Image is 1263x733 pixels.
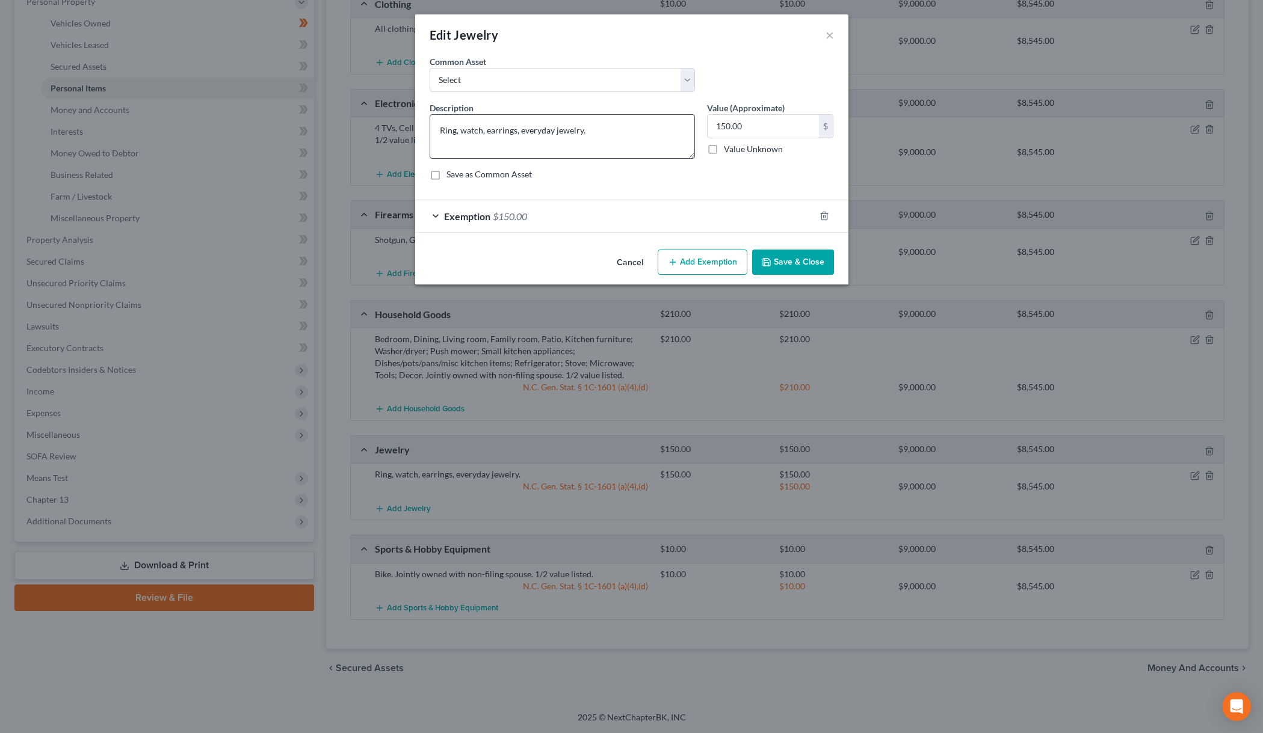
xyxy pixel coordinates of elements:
label: Common Asset [430,55,486,68]
button: × [826,28,834,42]
span: $150.00 [493,210,527,222]
label: Save as Common Asset [446,168,532,180]
button: Save & Close [752,250,834,275]
div: Open Intercom Messenger [1222,692,1251,721]
button: Add Exemption [658,250,747,275]
div: Edit Jewelry [430,26,499,43]
span: Description [430,103,474,113]
label: Value Unknown [724,143,783,155]
input: 0.00 [708,115,819,138]
button: Cancel [607,251,653,275]
span: Exemption [444,210,490,222]
label: Value (Approximate) [707,102,785,114]
div: $ [819,115,833,138]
